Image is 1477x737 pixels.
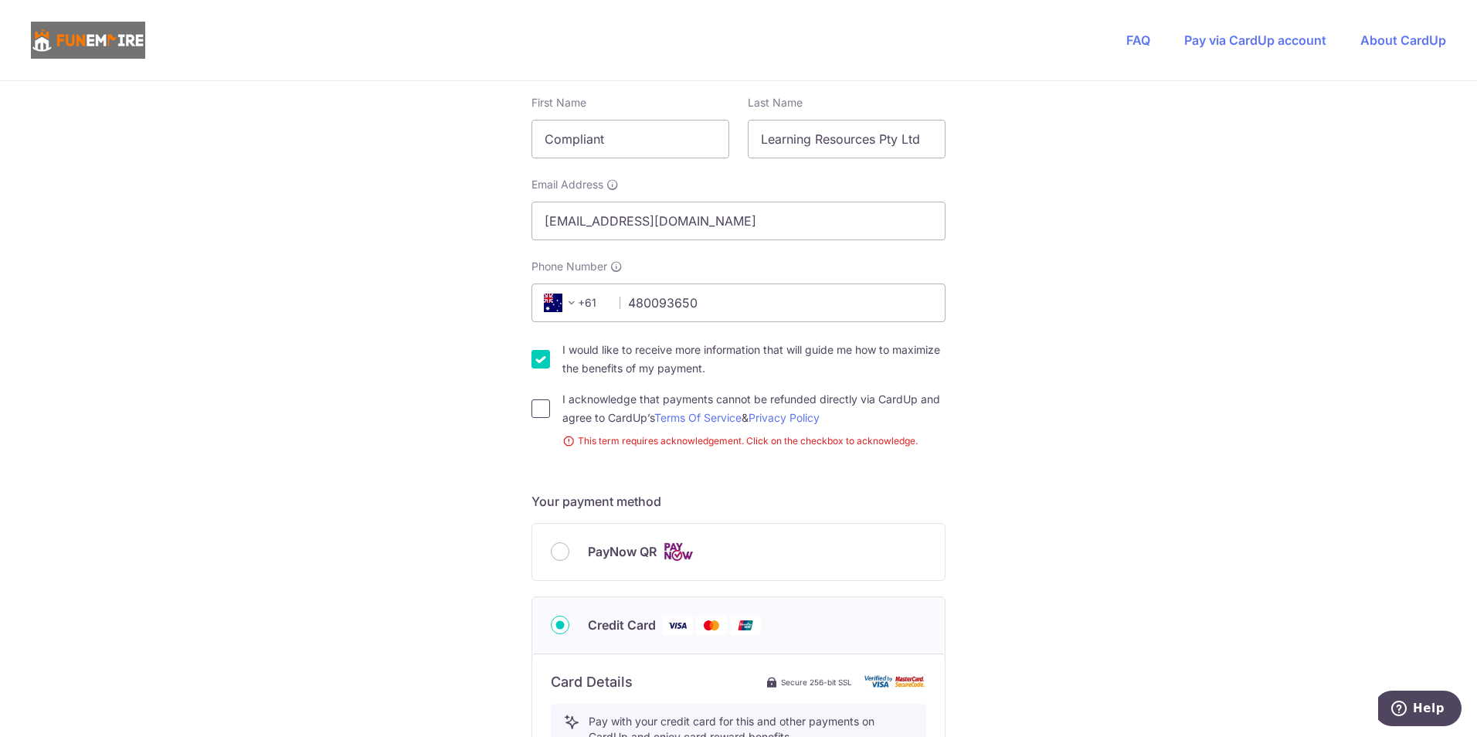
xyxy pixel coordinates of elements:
div: Credit Card Visa Mastercard Union Pay [551,616,926,635]
label: I would like to receive more information that will guide me how to maximize the benefits of my pa... [562,341,946,378]
img: card secure [864,675,926,688]
span: Credit Card [588,616,656,634]
a: Terms Of Service [654,411,742,424]
img: Visa [662,616,693,635]
a: About CardUp [1360,32,1446,48]
span: +61 [544,294,581,312]
label: I acknowledge that payments cannot be refunded directly via CardUp and agree to CardUp’s & [562,390,946,427]
h6: Card Details [551,673,633,691]
span: +61 [539,294,609,312]
span: Email Address [531,177,603,192]
img: Union Pay [730,616,761,635]
input: First name [531,120,729,158]
small: This term requires acknowledgement. Click on the checkbox to acknowledge. [562,433,946,449]
h5: Your payment method [531,492,946,511]
span: PayNow QR [588,542,657,561]
img: Mastercard [696,616,727,635]
span: Secure 256-bit SSL [781,676,852,688]
label: Last Name [748,95,803,110]
a: Privacy Policy [749,411,820,424]
input: Email address [531,202,946,240]
iframe: Opens a widget where you can find more information [1378,691,1462,729]
img: Cards logo [663,542,694,562]
div: PayNow QR Cards logo [551,542,926,562]
input: Last name [748,120,946,158]
label: First Name [531,95,586,110]
a: Pay via CardUp account [1184,32,1326,48]
span: Phone Number [531,259,607,274]
a: FAQ [1126,32,1150,48]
